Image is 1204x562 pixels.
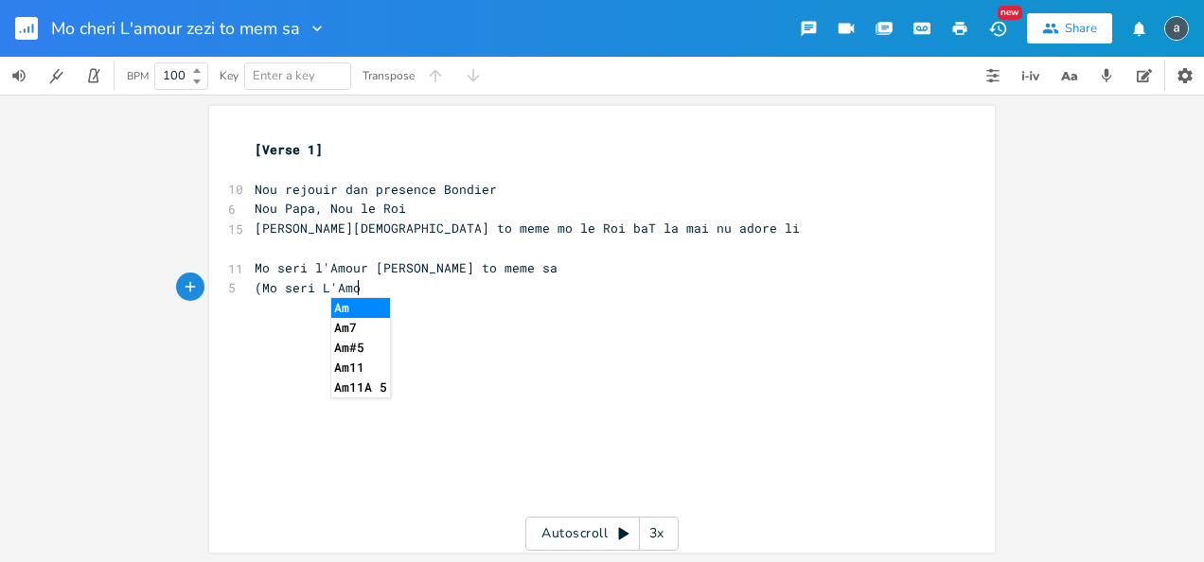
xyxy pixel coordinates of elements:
div: BPM [127,71,149,81]
span: Nou rejouir dan presence Bondier [255,181,497,198]
li: Am#5 [331,338,390,358]
div: Autoscroll [525,517,679,551]
button: Share [1027,13,1112,44]
li: Am7 [331,318,390,338]
div: Transpose [363,70,415,81]
span: Mo seri l'Amour [PERSON_NAME] to meme sa [255,259,558,276]
div: New [998,6,1022,20]
span: Mo cheri L'amour zezi to mem sa [51,20,300,37]
span: (Mo seri L'Amo [255,279,361,296]
li: Am11A 5 [331,378,390,397]
div: Share [1065,20,1097,37]
span: Enter a key [253,67,315,84]
button: New [979,11,1017,45]
li: Am [331,298,390,318]
li: Am11 [331,358,390,378]
span: Nou Papa, Nou le Roi [255,200,406,217]
span: [PERSON_NAME][DEMOGRAPHIC_DATA] to meme mo le Roi baT la mai nu adore li [255,220,800,237]
div: 3x [640,517,674,551]
img: alvin cavaree [1164,16,1189,41]
span: [Verse 1] [255,141,323,158]
div: Key [220,70,239,81]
